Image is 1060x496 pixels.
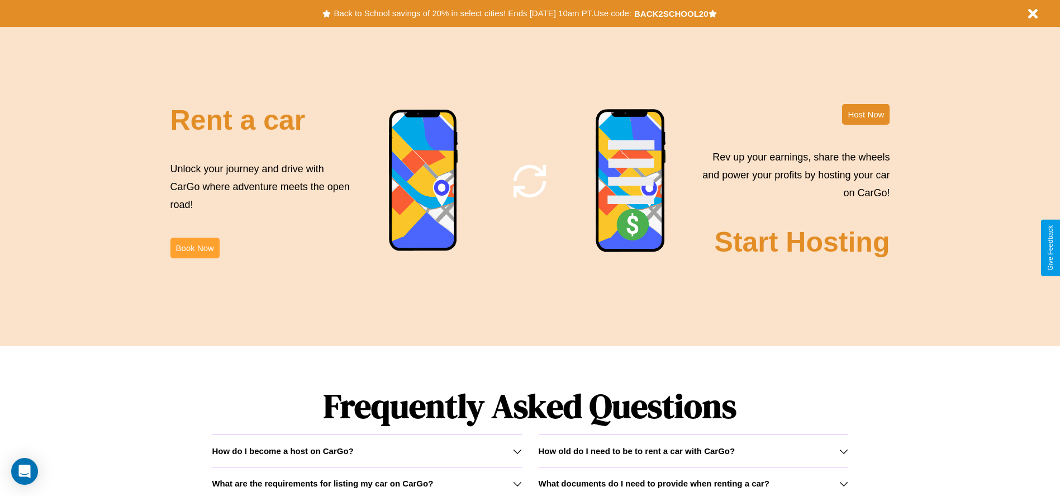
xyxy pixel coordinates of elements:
[170,238,220,258] button: Book Now
[170,160,354,214] p: Unlock your journey and drive with CarGo where adventure meets the open road!
[331,6,634,21] button: Back to School savings of 20% in select cities! Ends [DATE] 10am PT.Use code:
[212,479,433,488] h3: What are the requirements for listing my car on CarGo?
[212,446,353,456] h3: How do I become a host on CarGo?
[170,104,306,136] h2: Rent a car
[388,109,459,253] img: phone
[715,226,890,258] h2: Start Hosting
[539,479,769,488] h3: What documents do I need to provide when renting a car?
[11,458,38,485] div: Open Intercom Messenger
[696,148,890,202] p: Rev up your earnings, share the wheels and power your profits by hosting your car on CarGo!
[1047,225,1054,271] div: Give Feedback
[539,446,735,456] h3: How old do I need to be to rent a car with CarGo?
[595,108,667,254] img: phone
[212,377,848,434] h1: Frequently Asked Questions
[634,9,709,18] b: BACK2SCHOOL20
[842,104,890,125] button: Host Now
